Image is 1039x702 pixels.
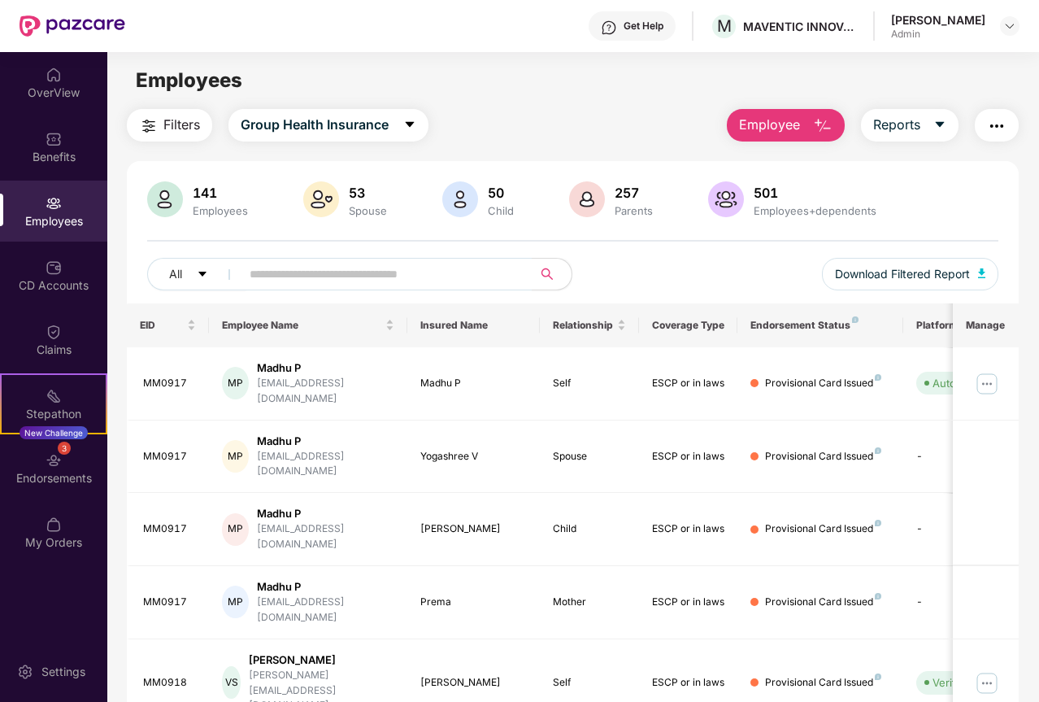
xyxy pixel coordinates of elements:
div: MP [222,513,249,546]
div: MM0917 [143,449,197,464]
span: Download Filtered Report [835,265,970,283]
div: Verified [932,674,972,691]
div: MM0918 [143,675,197,691]
div: Madhu P [257,360,394,376]
div: Yogashree V [420,449,527,464]
span: Reports [873,115,920,135]
img: svg+xml;base64,PHN2ZyB4bWxucz0iaHR0cDovL3d3dy53My5vcmcvMjAwMC9zdmciIHdpZHRoPSI4IiBoZWlnaHQ9IjgiIH... [875,593,881,600]
img: svg+xml;base64,PHN2ZyB4bWxucz0iaHR0cDovL3d3dy53My5vcmcvMjAwMC9zdmciIHhtbG5zOnhsaW5rPSJodHRwOi8vd3... [569,181,605,217]
th: Manage [953,303,1019,347]
div: Prema [420,595,527,610]
div: Provisional Card Issued [765,675,881,691]
div: Endorsement Status [750,319,889,332]
div: [PERSON_NAME] [420,521,527,537]
div: [EMAIL_ADDRESS][DOMAIN_NAME] [257,449,394,480]
div: MP [222,440,249,473]
div: ESCP or in laws [652,595,725,610]
span: Employee Name [222,319,382,332]
div: New Challenge [20,426,88,439]
div: 53 [346,185,390,201]
img: svg+xml;base64,PHN2ZyB4bWxucz0iaHR0cDovL3d3dy53My5vcmcvMjAwMC9zdmciIHdpZHRoPSI4IiBoZWlnaHQ9IjgiIH... [852,316,859,323]
button: Download Filtered Report [822,258,999,290]
div: Stepathon [2,406,106,422]
img: svg+xml;base64,PHN2ZyBpZD0iRW1wbG95ZWVzIiB4bWxucz0iaHR0cDovL3d3dy53My5vcmcvMjAwMC9zdmciIHdpZHRoPS... [46,195,62,211]
img: svg+xml;base64,PHN2ZyBpZD0iQ2xhaW0iIHhtbG5zPSJodHRwOi8vd3d3LnczLm9yZy8yMDAwL3N2ZyIgd2lkdGg9IjIwIi... [46,324,62,340]
img: svg+xml;base64,PHN2ZyB4bWxucz0iaHR0cDovL3d3dy53My5vcmcvMjAwMC9zdmciIHhtbG5zOnhsaW5rPSJodHRwOi8vd3... [303,181,339,217]
div: Child [553,521,626,537]
img: svg+xml;base64,PHN2ZyB4bWxucz0iaHR0cDovL3d3dy53My5vcmcvMjAwMC9zdmciIHhtbG5zOnhsaW5rPSJodHRwOi8vd3... [442,181,478,217]
div: Settings [37,664,90,680]
div: Platform Status [916,319,1006,332]
div: Madhu P [257,434,394,449]
img: svg+xml;base64,PHN2ZyB4bWxucz0iaHR0cDovL3d3dy53My5vcmcvMjAwMC9zdmciIHhtbG5zOnhsaW5rPSJodHRwOi8vd3... [813,116,833,136]
span: Employee [739,115,800,135]
td: - [903,421,1019,494]
div: ESCP or in laws [652,449,725,464]
img: svg+xml;base64,PHN2ZyB4bWxucz0iaHR0cDovL3d3dy53My5vcmcvMjAwMC9zdmciIHdpZHRoPSIyNCIgaGVpZ2h0PSIyNC... [139,116,159,136]
button: Allcaret-down [147,258,246,290]
span: All [169,265,182,283]
span: Employees [136,68,242,92]
th: Employee Name [209,303,407,347]
div: Parents [611,204,656,217]
button: search [532,258,572,290]
div: 141 [189,185,251,201]
div: Madhu P [420,376,527,391]
span: Relationship [553,319,614,332]
div: [EMAIL_ADDRESS][DOMAIN_NAME] [257,595,394,626]
img: svg+xml;base64,PHN2ZyB4bWxucz0iaHR0cDovL3d3dy53My5vcmcvMjAwMC9zdmciIHhtbG5zOnhsaW5rPSJodHRwOi8vd3... [978,268,986,278]
div: Spouse [346,204,390,217]
div: 501 [750,185,880,201]
img: svg+xml;base64,PHN2ZyBpZD0iQ0RfQWNjb3VudHMiIGRhdGEtbmFtZT0iQ0QgQWNjb3VudHMiIHhtbG5zPSJodHRwOi8vd3... [46,259,62,276]
th: Coverage Type [639,303,738,347]
button: Employee [727,109,845,142]
th: Insured Name [407,303,540,347]
div: MP [222,586,249,618]
span: Filters [163,115,200,135]
img: svg+xml;base64,PHN2ZyBpZD0iRW5kb3JzZW1lbnRzIiB4bWxucz0iaHR0cDovL3d3dy53My5vcmcvMjAwMC9zdmciIHdpZH... [46,452,62,469]
img: svg+xml;base64,PHN2ZyB4bWxucz0iaHR0cDovL3d3dy53My5vcmcvMjAwMC9zdmciIHdpZHRoPSI4IiBoZWlnaHQ9IjgiIH... [875,447,881,454]
div: Auto Verified [932,375,998,391]
img: svg+xml;base64,PHN2ZyBpZD0iTXlfT3JkZXJzIiBkYXRhLW5hbWU9Ik15IE9yZGVycyIgeG1sbnM9Imh0dHA6Ly93d3cudz... [46,517,62,533]
div: [PERSON_NAME] [891,12,985,28]
div: Child [485,204,517,217]
div: MM0917 [143,376,197,391]
button: Group Health Insurancecaret-down [228,109,428,142]
span: caret-down [933,118,946,133]
div: [EMAIL_ADDRESS][DOMAIN_NAME] [257,521,394,552]
div: Get Help [624,20,663,33]
img: manageButton [974,370,1000,396]
span: EID [140,319,185,332]
div: ESCP or in laws [652,376,725,391]
div: Madhu P [257,579,394,595]
div: Admin [891,28,985,41]
img: svg+xml;base64,PHN2ZyB4bWxucz0iaHR0cDovL3d3dy53My5vcmcvMjAwMC9zdmciIHdpZHRoPSI4IiBoZWlnaHQ9IjgiIH... [875,520,881,526]
span: caret-down [197,268,208,281]
th: Relationship [540,303,639,347]
div: MM0917 [143,595,197,610]
div: 257 [611,185,656,201]
img: manageButton [974,669,1000,695]
img: svg+xml;base64,PHN2ZyBpZD0iSGVscC0zMngzMiIgeG1sbnM9Imh0dHA6Ly93d3cudzMub3JnLzIwMDAvc3ZnIiB3aWR0aD... [601,20,617,36]
img: svg+xml;base64,PHN2ZyB4bWxucz0iaHR0cDovL3d3dy53My5vcmcvMjAwMC9zdmciIHhtbG5zOnhsaW5rPSJodHRwOi8vd3... [708,181,744,217]
span: caret-down [403,118,416,133]
div: Spouse [553,449,626,464]
div: Self [553,376,626,391]
div: VS [222,666,241,699]
div: [PERSON_NAME] [249,652,394,668]
div: 50 [485,185,517,201]
div: Provisional Card Issued [765,595,881,610]
span: Group Health Insurance [241,115,389,135]
div: MM0917 [143,521,197,537]
div: Provisional Card Issued [765,376,881,391]
div: Employees [189,204,251,217]
img: svg+xml;base64,PHN2ZyBpZD0iQmVuZWZpdHMiIHhtbG5zPSJodHRwOi8vd3d3LnczLm9yZy8yMDAwL3N2ZyIgd2lkdGg9Ij... [46,131,62,147]
span: M [717,16,732,36]
div: Employees+dependents [750,204,880,217]
img: svg+xml;base64,PHN2ZyB4bWxucz0iaHR0cDovL3d3dy53My5vcmcvMjAwMC9zdmciIHhtbG5zOnhsaW5rPSJodHRwOi8vd3... [147,181,183,217]
div: Self [553,675,626,691]
div: Mother [553,595,626,610]
button: Filters [127,109,212,142]
span: search [532,268,563,281]
th: EID [127,303,210,347]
